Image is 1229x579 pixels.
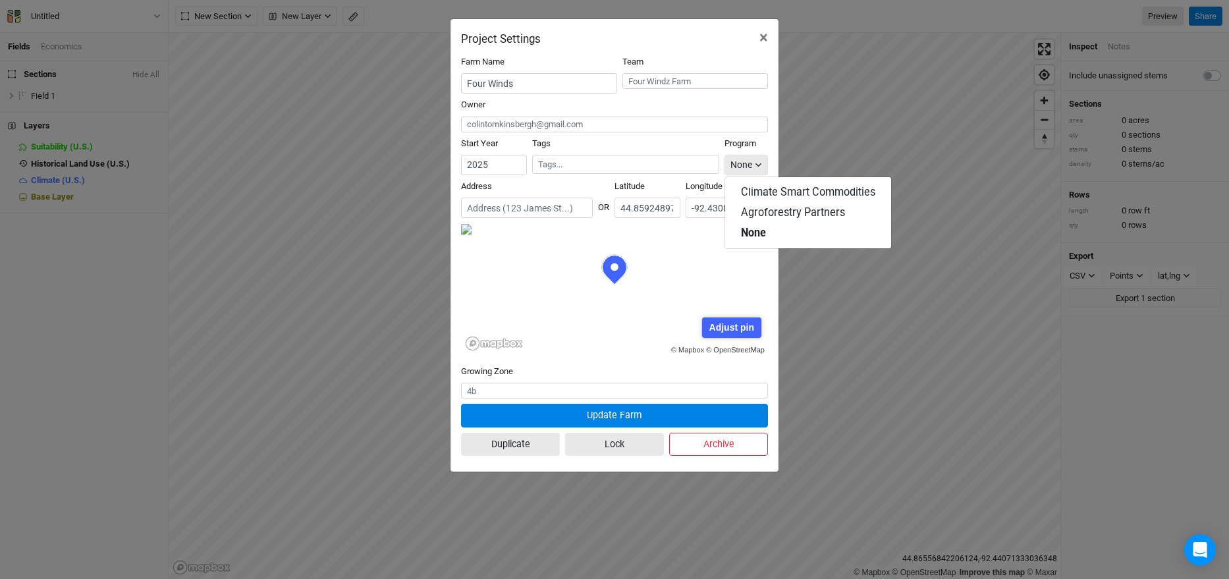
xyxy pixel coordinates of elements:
label: Program [724,138,756,150]
div: Open Intercom Messenger [1184,534,1216,566]
h2: Project Settings [461,32,541,45]
div: None [730,158,752,172]
input: Project/Farm Name [461,73,617,94]
span: None [741,226,766,241]
input: Longitude [686,198,751,218]
input: Latitude [614,198,680,218]
input: Tags... [538,158,713,171]
input: colintomkinsbergh@gmail.com [461,117,768,132]
a: Mapbox logo [465,336,523,351]
input: Address (123 James St...) [461,198,593,218]
span: Climate Smart Commodities [741,185,875,200]
span: Agroforestry Partners [741,206,845,221]
label: Latitude [614,180,645,192]
label: Team [622,56,643,68]
button: None [724,155,768,175]
a: © OpenStreetMap [706,346,765,354]
button: Update Farm [461,404,768,427]
span: × [759,28,768,47]
a: © Mapbox [671,346,704,354]
label: Tags [532,138,551,150]
div: Adjust pin [702,317,761,338]
input: Start Year [461,155,527,175]
label: Growing Zone [461,366,513,377]
div: OR [598,191,609,213]
button: Archive [669,433,768,456]
input: Four Windz Farm [622,73,769,89]
button: Duplicate [461,433,560,456]
label: Longitude [686,180,723,192]
label: Address [461,180,492,192]
label: Farm Name [461,56,505,68]
label: Start Year [461,138,498,150]
input: 4b [461,383,768,399]
button: Lock [565,433,664,456]
button: Close [749,19,778,56]
label: Owner [461,99,485,111]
